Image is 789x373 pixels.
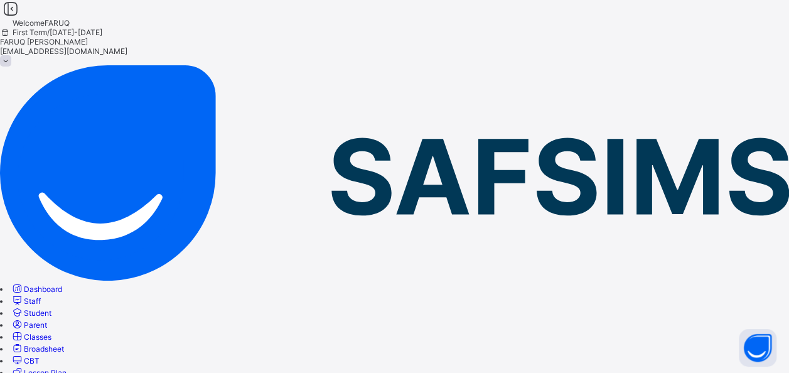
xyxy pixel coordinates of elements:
[24,356,40,365] span: CBT
[11,356,40,365] a: CBT
[11,344,64,354] a: Broadsheet
[24,308,51,318] span: Student
[24,296,41,306] span: Staff
[24,344,64,354] span: Broadsheet
[11,308,51,318] a: Student
[24,284,62,294] span: Dashboard
[24,320,47,330] span: Parent
[11,284,62,294] a: Dashboard
[11,296,41,306] a: Staff
[24,332,51,342] span: Classes
[739,329,776,367] button: Open asap
[13,18,70,28] span: Welcome FARUQ
[11,320,47,330] a: Parent
[11,332,51,342] a: Classes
